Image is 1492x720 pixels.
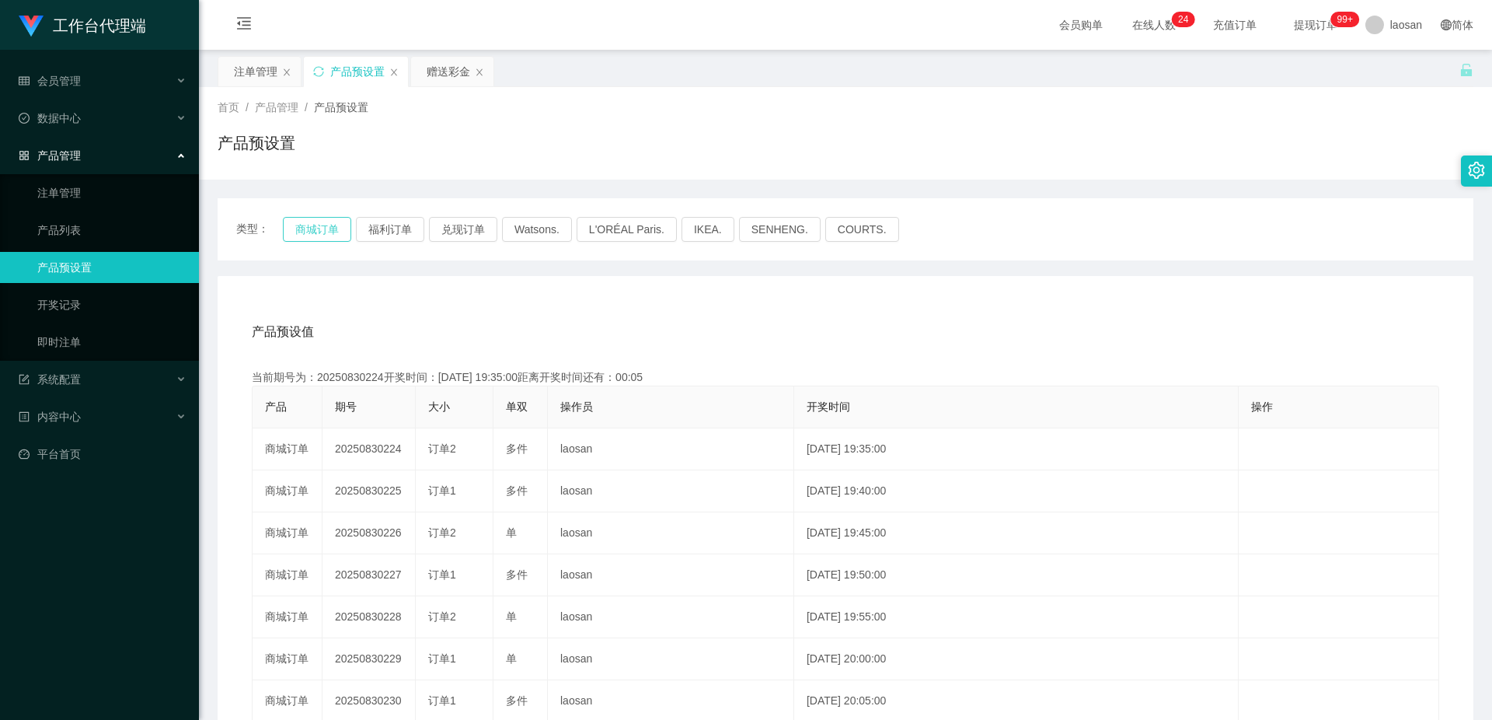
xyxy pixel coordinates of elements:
[253,512,322,554] td: 商城订单
[427,57,470,86] div: 赠送彩金
[19,16,44,37] img: logo.9652507e.png
[506,652,517,665] span: 单
[253,638,322,680] td: 商城订单
[428,694,456,707] span: 订单1
[236,217,283,242] span: 类型：
[1205,19,1264,30] span: 充值订单
[322,554,416,596] td: 20250830227
[1124,19,1183,30] span: 在线人数
[506,694,528,707] span: 多件
[322,512,416,554] td: 20250830226
[322,596,416,638] td: 20250830228
[19,411,81,423] span: 内容中心
[253,596,322,638] td: 商城订单
[330,57,385,86] div: 产品预设置
[1183,12,1189,27] p: 4
[428,526,456,539] span: 订单2
[502,217,572,242] button: Watsons.
[252,369,1439,386] div: 当前期号为：20250830224开奖时间：[DATE] 19:35:00距离开奖时间还有：00:05
[548,596,794,638] td: laosan
[246,101,249,114] span: /
[234,57,277,86] div: 注单管理
[475,68,484,77] i: 图标: close
[252,323,314,341] span: 产品预设值
[577,217,677,242] button: L'ORÉAL Paris.
[506,568,528,581] span: 多件
[253,470,322,512] td: 商城订单
[37,215,186,246] a: 产品列表
[37,327,186,358] a: 即时注单
[265,400,287,413] span: 产品
[1441,19,1452,30] i: 图标: global
[682,217,734,242] button: IKEA.
[37,289,186,320] a: 开奖记录
[1331,12,1359,27] sup: 1028
[322,638,416,680] td: 20250830229
[1178,12,1183,27] p: 2
[428,442,456,455] span: 订单2
[37,252,186,283] a: 产品预设置
[506,610,517,623] span: 单
[19,75,30,86] i: 图标: table
[794,428,1239,470] td: [DATE] 19:35:00
[428,568,456,581] span: 订单1
[548,554,794,596] td: laosan
[389,68,399,77] i: 图标: close
[305,101,308,114] span: /
[506,442,528,455] span: 多件
[1468,162,1485,179] i: 图标: setting
[794,596,1239,638] td: [DATE] 19:55:00
[739,217,821,242] button: SENHENG.
[283,217,351,242] button: 商城订单
[506,484,528,497] span: 多件
[19,373,81,386] span: 系统配置
[19,411,30,422] i: 图标: profile
[356,217,424,242] button: 福利订单
[1286,19,1345,30] span: 提现订单
[19,75,81,87] span: 会员管理
[1172,12,1194,27] sup: 24
[218,101,239,114] span: 首页
[794,554,1239,596] td: [DATE] 19:50:00
[322,428,416,470] td: 20250830224
[1459,63,1473,77] i: 图标: unlock
[794,512,1239,554] td: [DATE] 19:45:00
[428,652,456,665] span: 订单1
[19,19,146,31] a: 工作台代理端
[548,638,794,680] td: laosan
[807,400,850,413] span: 开奖时间
[53,1,146,51] h1: 工作台代理端
[19,149,81,162] span: 产品管理
[428,400,450,413] span: 大小
[218,131,295,155] h1: 产品预设置
[255,101,298,114] span: 产品管理
[19,150,30,161] i: 图标: appstore-o
[428,610,456,623] span: 订单2
[253,554,322,596] td: 商城订单
[548,512,794,554] td: laosan
[794,470,1239,512] td: [DATE] 19:40:00
[314,101,368,114] span: 产品预设置
[548,428,794,470] td: laosan
[19,113,30,124] i: 图标: check-circle-o
[19,112,81,124] span: 数据中心
[1251,400,1273,413] span: 操作
[19,439,186,470] a: 图标: dashboard平台首页
[313,66,324,77] i: 图标: sync
[253,428,322,470] td: 商城订单
[218,1,270,51] i: 图标: menu-fold
[335,400,357,413] span: 期号
[548,470,794,512] td: laosan
[825,217,899,242] button: COURTS.
[506,400,528,413] span: 单双
[322,470,416,512] td: 20250830225
[429,217,497,242] button: 兑现订单
[506,526,517,539] span: 单
[560,400,593,413] span: 操作员
[282,68,291,77] i: 图标: close
[37,177,186,208] a: 注单管理
[19,374,30,385] i: 图标: form
[794,638,1239,680] td: [DATE] 20:00:00
[428,484,456,497] span: 订单1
